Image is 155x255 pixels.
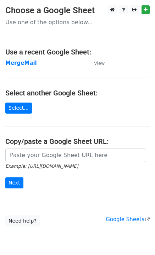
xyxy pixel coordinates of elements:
input: Next [5,177,23,188]
small: Example: [URL][DOMAIN_NAME] [5,163,78,169]
h4: Use a recent Google Sheet: [5,48,150,56]
input: Paste your Google Sheet URL here [5,149,146,162]
p: Use one of the options below... [5,19,150,26]
small: View [94,61,105,66]
a: Need help? [5,215,40,227]
h4: Copy/paste a Google Sheet URL: [5,137,150,146]
a: Select... [5,103,32,114]
h4: Select another Google Sheet: [5,89,150,97]
h3: Choose a Google Sheet [5,5,150,16]
a: MergeMail [5,60,37,66]
a: Google Sheets [106,216,150,223]
a: View [87,60,105,66]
